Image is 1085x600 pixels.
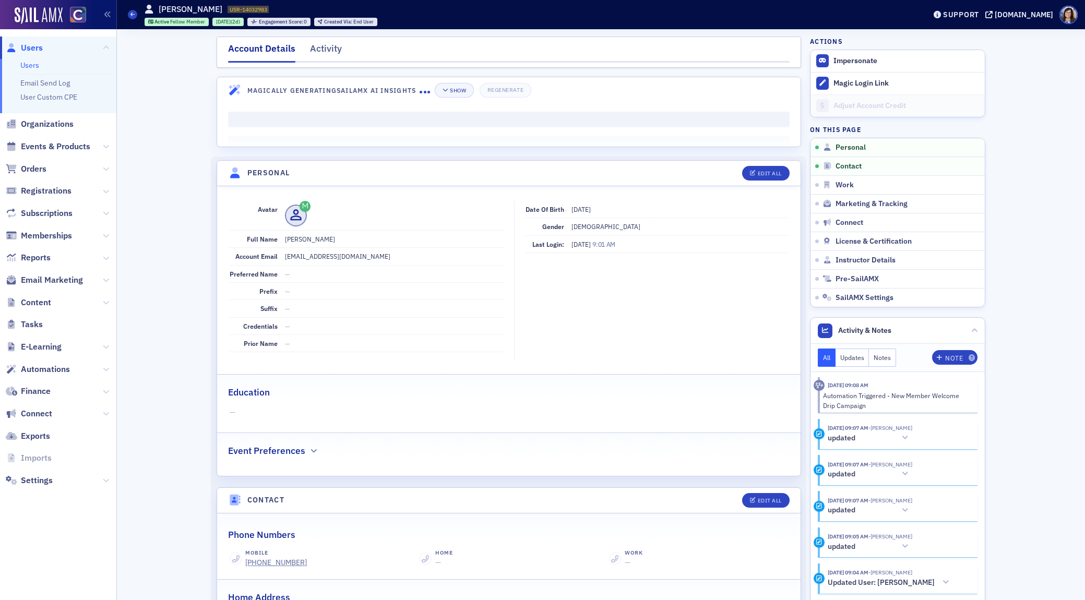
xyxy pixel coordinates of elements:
[828,470,855,479] h5: updated
[21,408,52,419] span: Connect
[247,495,285,506] h4: Contact
[324,18,353,25] span: Created Via :
[285,270,290,278] span: —
[828,542,855,551] h5: updated
[828,424,868,431] time: 9/22/2025 09:07 AM
[828,497,868,504] time: 9/22/2025 09:07 AM
[836,143,866,152] span: Personal
[20,92,77,102] a: User Custom CPE
[15,7,63,24] img: SailAMX
[814,501,825,512] div: Update
[435,83,474,98] button: Show
[868,424,912,431] span: Sabrina Craven
[828,434,855,443] h5: updated
[868,533,912,540] span: Sabrina Craven
[542,222,564,231] span: Gender
[230,270,278,278] span: Preferred Name
[836,349,869,367] button: Updates
[63,7,86,25] a: View Homepage
[758,171,782,176] div: Edit All
[21,42,43,54] span: Users
[21,452,52,464] span: Imports
[869,349,896,367] button: Notes
[625,549,643,557] div: Work
[243,322,278,330] span: Credentials
[833,79,980,88] div: Magic Login Link
[70,7,86,23] img: SailAMX
[212,18,244,26] div: 2025-09-22 00:00:00
[814,380,825,391] div: Activity
[828,541,912,552] button: updated
[285,339,290,347] span: —
[245,549,307,557] div: Mobile
[814,428,825,439] div: Update
[480,83,531,98] button: Regenerate
[836,181,854,190] span: Work
[836,218,863,227] span: Connect
[943,10,979,19] div: Support
[758,498,782,503] div: Edit All
[285,248,503,265] dd: [EMAIL_ADDRESS][DOMAIN_NAME]
[818,349,836,367] button: All
[450,88,466,93] div: Show
[21,386,51,397] span: Finance
[21,274,83,286] span: Email Marketing
[259,19,307,25] div: 0
[828,569,868,576] time: 9/22/2025 09:04 AM
[6,274,83,286] a: Email Marketing
[1059,6,1078,24] span: Profile
[247,235,278,243] span: Full Name
[6,430,50,442] a: Exports
[148,18,206,25] a: Active Fellow Member
[228,528,295,542] h2: Phone Numbers
[6,252,51,263] a: Reports
[6,141,90,152] a: Events & Products
[285,322,290,330] span: —
[828,578,935,587] h5: Updated User: [PERSON_NAME]
[823,391,971,410] div: Automation Triggered - New Member Welcome Drip Campaign
[833,101,980,111] div: Adjust Account Credit
[244,339,278,347] span: Prior Name
[868,569,912,576] span: Sabrina Craven
[6,319,43,330] a: Tasks
[259,287,278,295] span: Prefix
[6,452,52,464] a: Imports
[836,162,862,171] span: Contact
[814,464,825,475] div: Update
[6,364,70,375] a: Automations
[216,18,231,25] span: [DATE]
[6,341,62,353] a: E-Learning
[245,557,307,568] a: [PHONE_NUMBER]
[6,163,46,175] a: Orders
[985,11,1057,18] button: [DOMAIN_NAME]
[21,185,71,197] span: Registrations
[145,18,209,26] div: Active: Active: Fellow Member
[742,166,789,181] button: Edit All
[20,78,70,88] a: Email Send Log
[828,381,868,389] time: 9/22/2025 09:08 AM
[6,297,51,308] a: Content
[21,475,53,486] span: Settings
[810,37,842,46] h4: Actions
[571,240,592,248] span: [DATE]
[836,274,879,284] span: Pre-SailAMX
[247,167,290,178] h4: Personal
[21,252,51,263] span: Reports
[228,444,305,458] h2: Event Preferences
[838,325,891,336] span: Activity & Notes
[247,86,420,95] h4: Magically Generating SailAMX AI Insights
[21,297,51,308] span: Content
[6,475,53,486] a: Settings
[833,56,877,66] button: Impersonate
[6,185,71,197] a: Registrations
[995,10,1053,19] div: [DOMAIN_NAME]
[170,18,205,25] span: Fellow Member
[285,231,503,247] dd: [PERSON_NAME]
[314,18,377,26] div: Created Via: End User
[868,497,912,504] span: Sabrina Craven
[21,341,62,353] span: E-Learning
[21,230,72,242] span: Memberships
[828,506,855,515] h5: updated
[310,42,342,61] div: Activity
